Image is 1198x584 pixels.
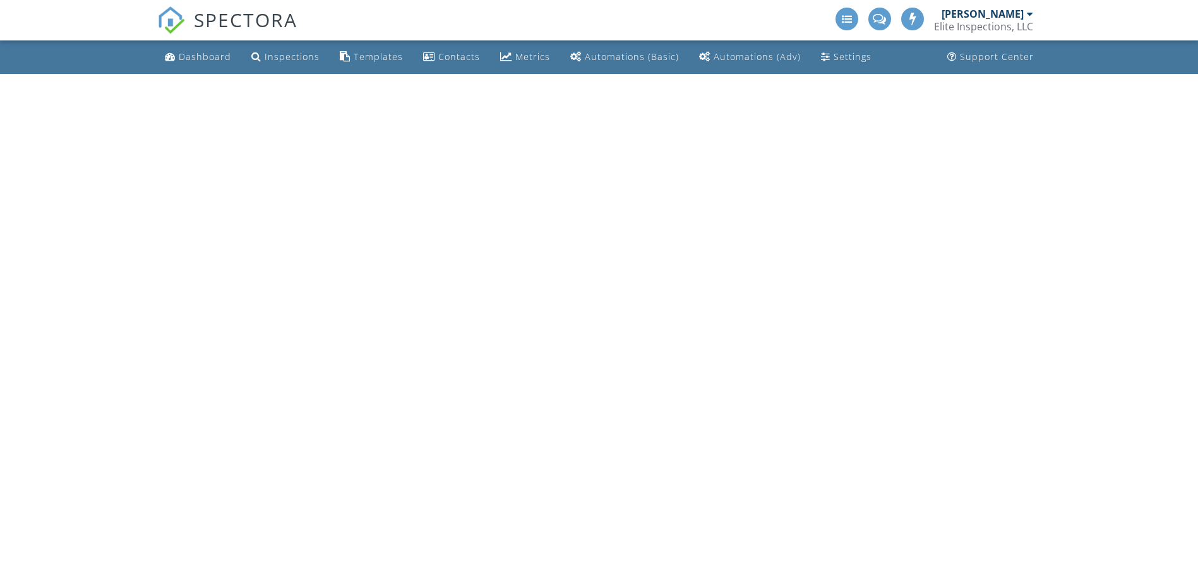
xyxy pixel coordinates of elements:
[960,51,1034,63] div: Support Center
[834,51,872,63] div: Settings
[354,51,403,63] div: Templates
[515,51,550,63] div: Metrics
[160,46,236,69] a: Dashboard
[942,8,1024,20] div: [PERSON_NAME]
[495,46,555,69] a: Metrics
[179,51,231,63] div: Dashboard
[816,46,877,69] a: Settings
[694,46,806,69] a: Automations (Advanced)
[418,46,485,69] a: Contacts
[265,51,320,63] div: Inspections
[335,46,408,69] a: Templates
[157,6,185,34] img: The Best Home Inspection Software - Spectora
[714,51,801,63] div: Automations (Adv)
[438,51,480,63] div: Contacts
[585,51,679,63] div: Automations (Basic)
[194,6,297,33] span: SPECTORA
[246,46,325,69] a: Inspections
[942,46,1039,69] a: Support Center
[157,17,297,44] a: SPECTORA
[565,46,684,69] a: Automations (Basic)
[934,20,1033,33] div: Elite Inspections, LLC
